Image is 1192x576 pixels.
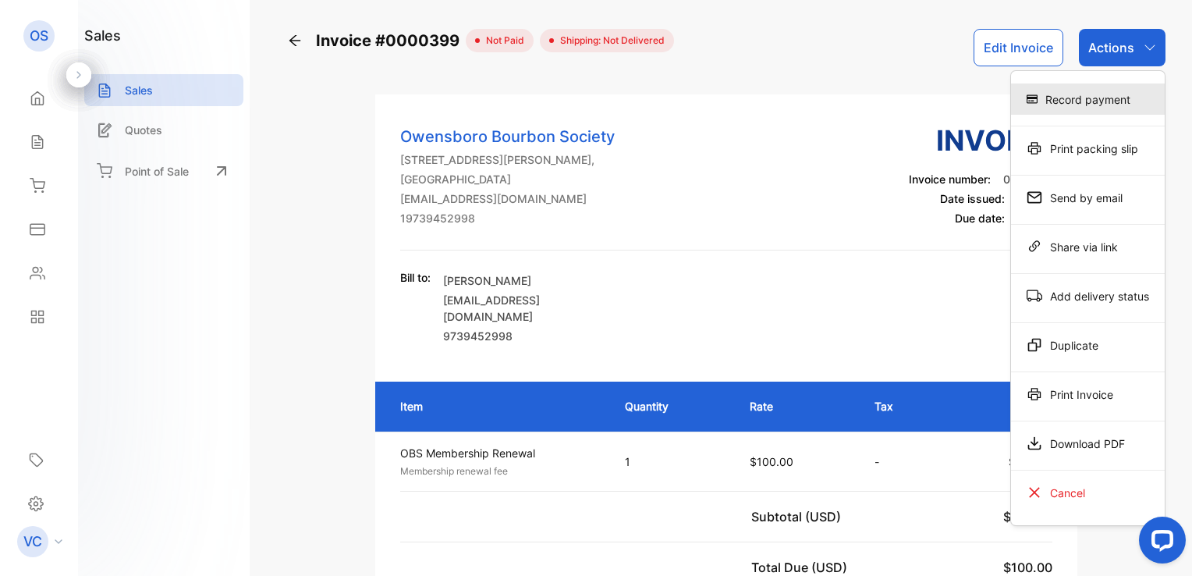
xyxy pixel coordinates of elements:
[23,532,42,552] p: VC
[480,34,524,48] span: not paid
[750,398,843,414] p: Rate
[909,172,991,186] span: Invoice number:
[1011,280,1165,311] div: Add delivery status
[400,151,615,168] p: [STREET_ADDRESS][PERSON_NAME],
[625,398,718,414] p: Quantity
[1011,329,1165,361] div: Duplicate
[400,445,597,461] p: OBS Membership Renewal
[958,398,1053,414] p: Amount
[750,455,793,468] span: $100.00
[1126,510,1192,576] iframe: LiveChat chat widget
[909,119,1052,162] h3: Invoice
[125,82,153,98] p: Sales
[443,328,623,344] p: 9739452998
[940,192,1005,205] span: Date issued:
[84,154,243,188] a: Point of Sale
[400,125,615,148] p: Owensboro Bourbon Society
[443,272,623,289] p: [PERSON_NAME]
[1011,428,1165,459] div: Download PDF
[1011,379,1165,410] div: Print Invoice
[400,398,594,414] p: Item
[554,34,665,48] span: Shipping: Not Delivered
[1011,477,1165,508] div: Cancel
[1011,84,1165,115] div: Record payment
[400,210,615,226] p: 19739452998
[874,398,927,414] p: Tax
[1011,231,1165,262] div: Share via link
[84,74,243,106] a: Sales
[955,212,1005,225] span: Due date:
[84,25,121,46] h1: sales
[1011,182,1165,213] div: Send by email
[400,464,597,478] p: Membership renewal fee
[1088,38,1134,57] p: Actions
[84,114,243,146] a: Quotes
[316,29,466,52] span: Invoice #0000399
[443,292,623,325] p: [EMAIL_ADDRESS][DOMAIN_NAME]
[30,26,48,46] p: OS
[625,453,718,470] p: 1
[400,171,615,187] p: [GEOGRAPHIC_DATA]
[751,507,847,526] p: Subtotal (USD)
[125,122,162,138] p: Quotes
[874,453,927,470] p: -
[1003,172,1052,186] span: 0000399
[974,29,1063,66] button: Edit Invoice
[1009,455,1052,468] span: $100.00
[1003,560,1052,575] span: $100.00
[1011,133,1165,164] div: Print packing slip
[125,163,189,180] p: Point of Sale
[1079,29,1165,66] button: Actions
[400,190,615,207] p: [EMAIL_ADDRESS][DOMAIN_NAME]
[400,269,431,286] p: Bill to:
[1003,509,1052,524] span: $100.00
